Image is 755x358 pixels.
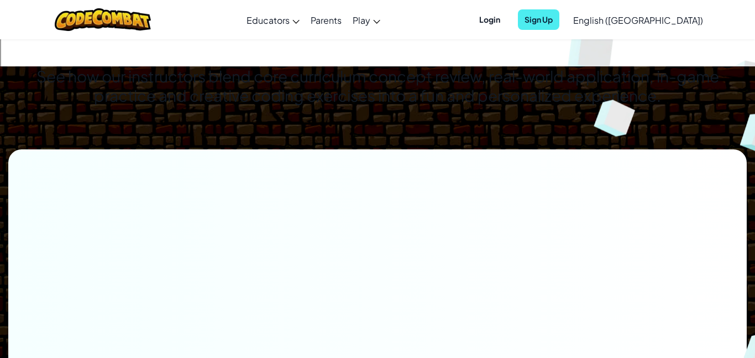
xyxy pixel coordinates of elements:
[4,64,751,74] div: Rename
[55,8,151,31] img: CodeCombat logo
[4,14,751,24] div: Sort New > Old
[4,54,751,64] div: Sign out
[4,24,751,34] div: Move To ...
[347,5,386,35] a: Play
[518,9,559,30] button: Sign Up
[305,5,347,35] a: Parents
[4,34,751,44] div: Delete
[578,82,656,152] img: Overlap cubes
[4,74,751,84] div: Move To ...
[573,14,703,26] span: English ([GEOGRAPHIC_DATA])
[8,66,747,105] p: See how our instructors blend core curriculum concept review, real-world application, in-game pra...
[568,5,709,35] a: English ([GEOGRAPHIC_DATA])
[353,14,370,26] span: Play
[4,4,751,14] div: Sort A > Z
[4,44,751,54] div: Options
[247,14,290,26] span: Educators
[473,9,507,30] button: Login
[241,5,305,35] a: Educators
